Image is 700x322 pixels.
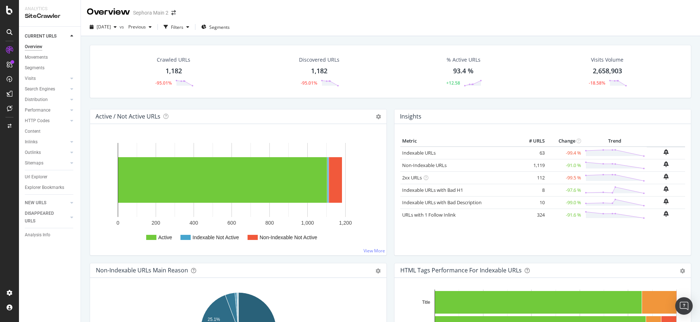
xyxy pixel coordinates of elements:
a: Outlinks [25,149,68,156]
div: gear [376,268,381,273]
div: HTTP Codes [25,117,50,125]
div: Search Engines [25,85,55,93]
a: CURRENT URLS [25,32,68,40]
text: 1,000 [301,220,314,226]
div: Open Intercom Messenger [675,297,693,315]
a: Overview [25,43,75,51]
a: Visits [25,75,68,82]
svg: A chart. [96,136,381,249]
i: Options [376,114,381,119]
div: Content [25,128,40,135]
div: gear [680,268,685,273]
div: Sephora Main 2 [133,9,168,16]
text: 1,200 [339,220,352,226]
h4: Insights [400,112,421,121]
td: -91.6 % [547,209,583,221]
a: View More [363,248,385,254]
td: 1,119 [517,159,547,171]
text: 400 [190,220,198,226]
div: Explorer Bookmarks [25,184,64,191]
text: 0 [117,220,120,226]
a: Analysis Info [25,231,75,239]
div: Segments [25,64,44,72]
td: -97.6 % [547,184,583,196]
a: Search Engines [25,85,68,93]
div: HTML Tags Performance for Indexable URLs [400,267,522,274]
div: Overview [87,6,130,18]
div: Filters [171,24,183,30]
td: 8 [517,184,547,196]
span: Previous [125,24,146,30]
div: Visits [25,75,36,82]
div: Performance [25,106,50,114]
td: 10 [517,196,547,209]
div: NEW URLS [25,199,46,207]
span: 2025 Sep. 2nd [97,24,111,30]
div: Overview [25,43,42,51]
button: Previous [125,21,155,33]
span: vs [120,24,125,30]
td: 112 [517,171,547,184]
div: bell-plus [664,174,669,179]
a: Url Explorer [25,173,75,181]
a: URLs with 1 Follow Inlink [402,212,456,218]
div: bell-plus [664,211,669,217]
div: 1,182 [166,66,182,76]
a: Movements [25,54,75,61]
div: Visits Volume [591,56,623,63]
td: 324 [517,209,547,221]
div: -95.01% [155,80,172,86]
a: Indexable URLs with Bad H1 [402,187,463,193]
div: -95.01% [301,80,317,86]
td: -99.5 % [547,171,583,184]
div: 93.4 % [453,66,474,76]
text: 600 [227,220,236,226]
a: Inlinks [25,138,68,146]
text: 200 [152,220,160,226]
div: +12.58 [446,80,460,86]
div: DISAPPEARED URLS [25,210,62,225]
div: Distribution [25,96,48,104]
a: NEW URLS [25,199,68,207]
text: Title [422,300,431,305]
th: # URLS [517,136,547,147]
button: Segments [198,21,233,33]
div: Crawled URLs [157,56,190,63]
div: Movements [25,54,48,61]
td: -91.0 % [547,159,583,171]
div: % Active URLs [447,56,481,63]
button: Filters [161,21,192,33]
text: Indexable Not Active [192,234,239,240]
td: 63 [517,147,547,159]
a: Indexable URLs [402,150,436,156]
text: Active [158,234,172,240]
div: Outlinks [25,149,41,156]
div: Inlinks [25,138,38,146]
a: DISAPPEARED URLS [25,210,68,225]
th: Trend [583,136,647,147]
text: Non-Indexable Not Active [260,234,317,240]
a: Distribution [25,96,68,104]
div: bell-plus [664,149,669,155]
th: Metric [400,136,517,147]
div: Sitemaps [25,159,43,167]
span: Segments [209,24,230,30]
text: 25.1% [207,317,220,322]
text: 800 [265,220,274,226]
div: Analytics [25,6,75,12]
a: Performance [25,106,68,114]
div: -18.58% [589,80,605,86]
div: bell-plus [664,198,669,204]
a: Non-Indexable URLs [402,162,447,168]
div: bell-plus [664,161,669,167]
td: -99.0 % [547,196,583,209]
div: 1,182 [311,66,327,76]
a: HTTP Codes [25,117,68,125]
div: CURRENT URLS [25,32,57,40]
th: Change [547,136,583,147]
a: Sitemaps [25,159,68,167]
div: Non-Indexable URLs Main Reason [96,267,188,274]
button: [DATE] [87,21,120,33]
a: Segments [25,64,75,72]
